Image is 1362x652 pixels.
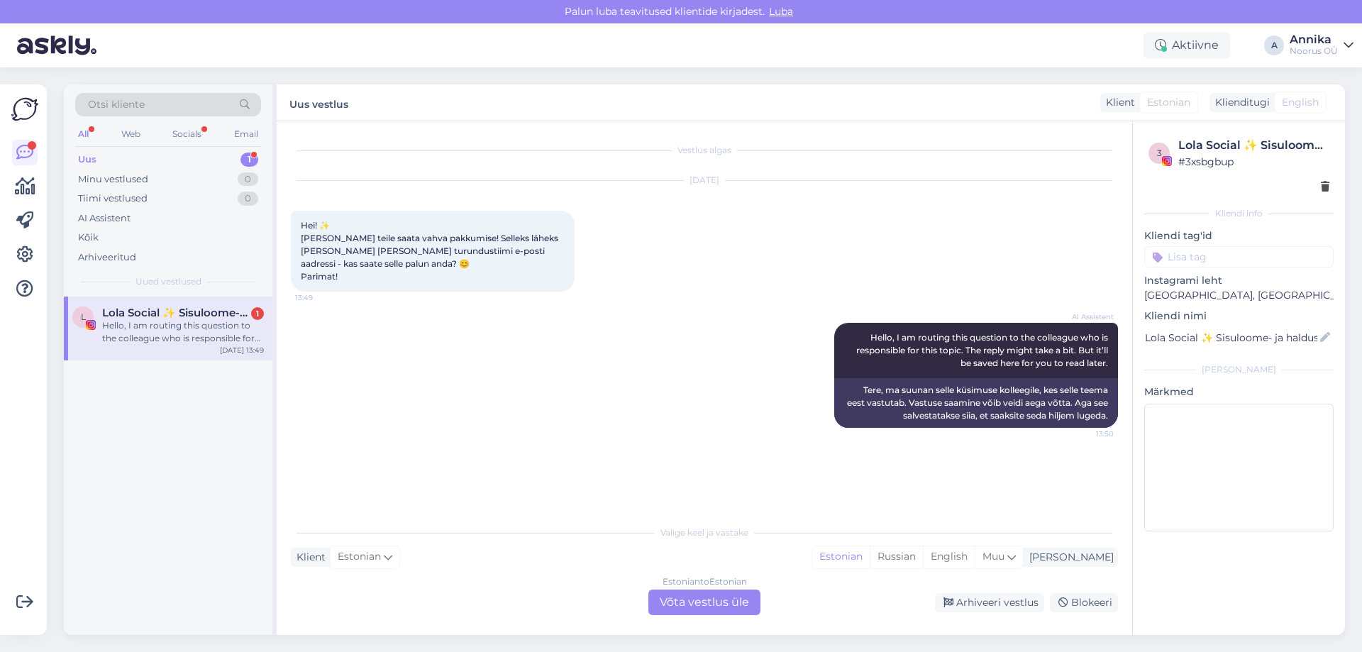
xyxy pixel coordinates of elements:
span: Hei! ✨ [PERSON_NAME] teile saata vahva pakkumise! Selleks läheks [PERSON_NAME] [PERSON_NAME] turu... [301,220,560,282]
span: Otsi kliente [88,97,145,112]
div: Lola Social ✨ Sisuloome- ja halduse agentuur ✨ [1178,137,1329,154]
div: Estonian to Estonian [663,575,747,588]
div: Tere, ma suunan selle küsimuse kolleegile, kes selle teema eest vastutab. Vastuse saamine võib ve... [834,378,1118,428]
span: 3 [1157,148,1162,158]
div: A [1264,35,1284,55]
div: Web [118,125,143,143]
div: Klient [291,550,326,565]
div: Socials [170,125,204,143]
div: [DATE] [291,174,1118,187]
div: Kliendi info [1144,207,1334,220]
div: 1 [240,153,258,167]
div: Annika [1290,34,1338,45]
div: Noorus OÜ [1290,45,1338,57]
span: Uued vestlused [135,275,201,288]
p: Kliendi tag'id [1144,228,1334,243]
span: Estonian [1147,95,1190,110]
div: AI Assistent [78,211,131,226]
div: English [923,546,975,568]
div: [DATE] 13:49 [220,345,264,355]
span: 13:49 [295,292,348,303]
label: Uus vestlus [289,93,348,112]
a: AnnikaNoorus OÜ [1290,34,1353,57]
div: Uus [78,153,96,167]
div: Minu vestlused [78,172,148,187]
img: Askly Logo [11,96,38,123]
span: Lola Social ✨ Sisuloome- ja halduse agentuur ✨ [102,306,250,319]
p: [GEOGRAPHIC_DATA], [GEOGRAPHIC_DATA] [1144,288,1334,303]
div: 1 [251,307,264,320]
span: L [81,311,86,322]
span: Luba [765,5,797,18]
div: Klienditugi [1209,95,1270,110]
div: Kõik [78,231,99,245]
div: [PERSON_NAME] [1144,363,1334,376]
div: All [75,125,92,143]
div: Vestlus algas [291,144,1118,157]
span: Hello, I am routing this question to the colleague who is responsible for this topic. The reply m... [856,332,1110,368]
div: Blokeeri [1050,593,1118,612]
input: Lisa tag [1144,246,1334,267]
span: AI Assistent [1061,311,1114,322]
p: Märkmed [1144,385,1334,399]
span: Estonian [338,549,381,565]
div: Tiimi vestlused [78,192,148,206]
div: Arhiveeritud [78,250,136,265]
span: Muu [982,550,1004,563]
div: Võta vestlus üle [648,590,760,615]
div: Estonian [812,546,870,568]
div: Valige keel ja vastake [291,526,1118,539]
p: Instagrami leht [1144,273,1334,288]
span: English [1282,95,1319,110]
p: Kliendi nimi [1144,309,1334,324]
div: Hello, I am routing this question to the colleague who is responsible for this topic. The reply m... [102,319,264,345]
div: Klient [1100,95,1135,110]
div: Russian [870,546,923,568]
div: 0 [238,172,258,187]
div: Aktiivne [1144,33,1230,58]
input: Lisa nimi [1145,330,1317,346]
div: [PERSON_NAME] [1024,550,1114,565]
span: 13:50 [1061,429,1114,439]
div: 0 [238,192,258,206]
div: Arhiveeri vestlus [935,593,1044,612]
div: Email [231,125,261,143]
div: # 3xsbgbup [1178,154,1329,170]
